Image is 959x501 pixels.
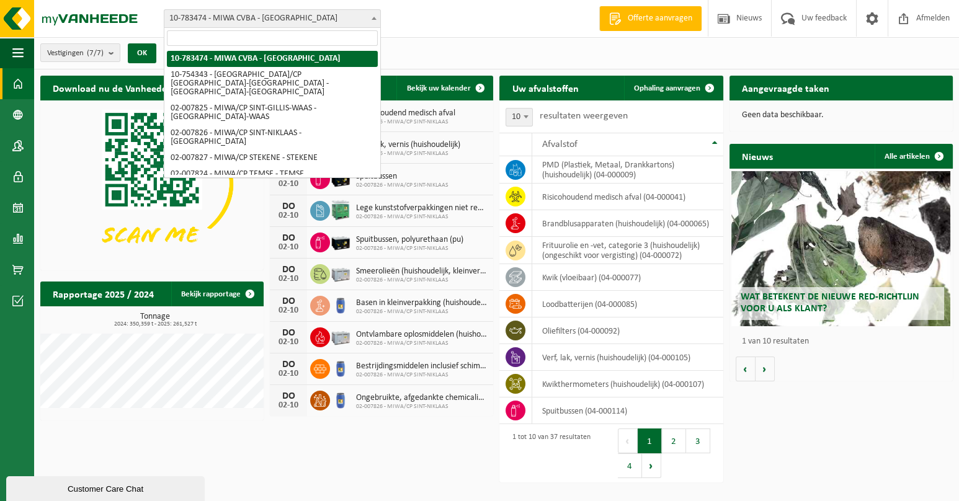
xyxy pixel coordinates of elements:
[356,235,463,245] span: Spuitbussen, polyurethaan (pu)
[276,265,301,275] div: DO
[532,184,723,210] td: risicohoudend medisch afval (04-000041)
[634,84,700,92] span: Ophaling aanvragen
[506,109,532,126] span: 10
[87,49,104,57] count: (7/7)
[330,326,351,347] img: PB-LB-0680-HPE-GY-11
[625,12,695,25] span: Offerte aanvragen
[532,317,723,344] td: oliefilters (04-000092)
[171,282,262,306] a: Bekijk rapportage
[276,211,301,220] div: 02-10
[47,321,264,327] span: 2024: 350,359 t - 2025: 261,527 t
[542,140,577,149] span: Afvalstof
[356,172,448,182] span: Spuitbussen
[128,43,156,63] button: OK
[356,330,487,340] span: Ontvlambare oplosmiddelen (huishoudelijk)
[330,167,351,188] img: PB-LB-0680-HPE-BK-11
[356,298,487,308] span: Basen in kleinverpakking (huishoudelijk)
[356,361,487,371] span: Bestrijdingsmiddelen inclusief schimmelwerende beschermingsmiddelen (huishoudeli...
[167,166,378,182] li: 02-007824 - MIWA/CP TEMSE - TEMSE
[330,357,351,378] img: PB-OT-0120-HPE-00-02
[662,428,686,453] button: 2
[47,44,104,63] span: Vestigingen
[40,282,166,306] h2: Rapportage 2025 / 2024
[276,370,301,378] div: 02-10
[356,182,448,189] span: 02-007826 - MIWA/CP SINT-NIKLAAS
[875,144,952,169] a: Alle artikelen
[356,340,487,347] span: 02-007826 - MIWA/CP SINT-NIKLAAS
[532,344,723,371] td: verf, lak, vernis (huishoudelijk) (04-000105)
[40,100,264,268] img: Download de VHEPlus App
[276,338,301,347] div: 02-10
[532,291,723,317] td: loodbatterijen (04-000085)
[330,231,351,252] img: PB-LB-0680-HPE-BK-11
[539,111,627,121] label: resultaten weergeven
[599,6,702,31] a: Offerte aanvragen
[638,428,662,453] button: 1
[167,51,378,67] li: 10-783474 - MIWA CVBA - [GEOGRAPHIC_DATA]
[330,294,351,315] img: PB-OT-0120-HPE-00-02
[356,140,460,150] span: Verf, lak, vernis (huishoudelijk)
[356,403,487,410] span: 02-007826 - MIWA/CP SINT-NIKLAAS
[330,198,351,221] img: PB-HB-1400-HPE-GN-11
[356,109,455,118] span: Risicohoudend medisch afval
[356,277,487,284] span: 02-007826 - MIWA/CP SINT-NIKLAAS
[618,453,642,478] button: 4
[642,453,661,478] button: Next
[6,474,207,501] iframe: chat widget
[729,144,785,168] h2: Nieuws
[532,264,723,291] td: kwik (vloeibaar) (04-000077)
[167,67,378,100] li: 10-754343 - [GEOGRAPHIC_DATA]/CP [GEOGRAPHIC_DATA]-[GEOGRAPHIC_DATA] - [GEOGRAPHIC_DATA]-[GEOGRAP...
[532,397,723,424] td: spuitbussen (04-000114)
[167,100,378,125] li: 02-007825 - MIWA/CP SINT-GILLIS-WAAS - [GEOGRAPHIC_DATA]-WAAS
[40,43,120,62] button: Vestigingen(7/7)
[729,76,842,100] h2: Aangevraagde taken
[624,76,722,100] a: Ophaling aanvragen
[356,118,455,126] span: 02-007826 - MIWA/CP SINT-NIKLAAS
[330,262,351,283] img: PB-LB-0680-HPE-GY-11
[356,245,463,252] span: 02-007826 - MIWA/CP SINT-NIKLAAS
[532,371,723,397] td: kwikthermometers (huishoudelijk) (04-000107)
[736,357,756,381] button: Vorige
[356,308,487,316] span: 02-007826 - MIWA/CP SINT-NIKLAAS
[742,337,947,346] p: 1 van 10 resultaten
[356,371,487,379] span: 02-007826 - MIWA/CP SINT-NIKLAAS
[499,76,591,100] h2: Uw afvalstoffen
[164,10,380,27] span: 10-783474 - MIWA CVBA - SINT-NIKLAAS
[276,306,301,315] div: 02-10
[276,328,301,338] div: DO
[356,213,487,221] span: 02-007826 - MIWA/CP SINT-NIKLAAS
[330,389,351,410] img: PB-OT-0120-HPE-00-02
[276,401,301,410] div: 02-10
[756,357,775,381] button: Volgende
[742,111,940,120] p: Geen data beschikbaar.
[276,243,301,252] div: 02-10
[356,150,460,157] span: 02-007826 - MIWA/CP SINT-NIKLAAS
[532,156,723,184] td: PMD (Plastiek, Metaal, Drankkartons) (huishoudelijk) (04-000009)
[506,427,590,479] div: 1 tot 10 van 37 resultaten
[406,84,470,92] span: Bekijk uw kalender
[276,360,301,370] div: DO
[686,428,710,453] button: 3
[47,313,264,327] h3: Tonnage
[532,237,723,264] td: frituurolie en -vet, categorie 3 (huishoudelijk) (ongeschikt voor vergisting) (04-000072)
[276,391,301,401] div: DO
[731,171,950,326] a: Wat betekent de nieuwe RED-richtlijn voor u als klant?
[164,9,381,28] span: 10-783474 - MIWA CVBA - SINT-NIKLAAS
[276,180,301,188] div: 02-10
[276,233,301,243] div: DO
[276,275,301,283] div: 02-10
[356,393,487,403] span: Ongebruikte, afgedankte chemicalien (huishoudelijk)
[356,203,487,213] span: Lege kunststofverpakkingen niet recycleerbaar
[396,76,492,100] a: Bekijk uw kalender
[40,76,206,100] h2: Download nu de Vanheede+ app!
[276,202,301,211] div: DO
[741,292,919,314] span: Wat betekent de nieuwe RED-richtlijn voor u als klant?
[618,428,638,453] button: Previous
[356,267,487,277] span: Smeerolieën (huishoudelijk, kleinverpakking)
[506,108,533,126] span: 10
[167,150,378,166] li: 02-007827 - MIWA/CP STEKENE - STEKENE
[167,125,378,150] li: 02-007826 - MIWA/CP SINT-NIKLAAS - [GEOGRAPHIC_DATA]
[276,296,301,306] div: DO
[532,210,723,237] td: brandblusapparaten (huishoudelijk) (04-000065)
